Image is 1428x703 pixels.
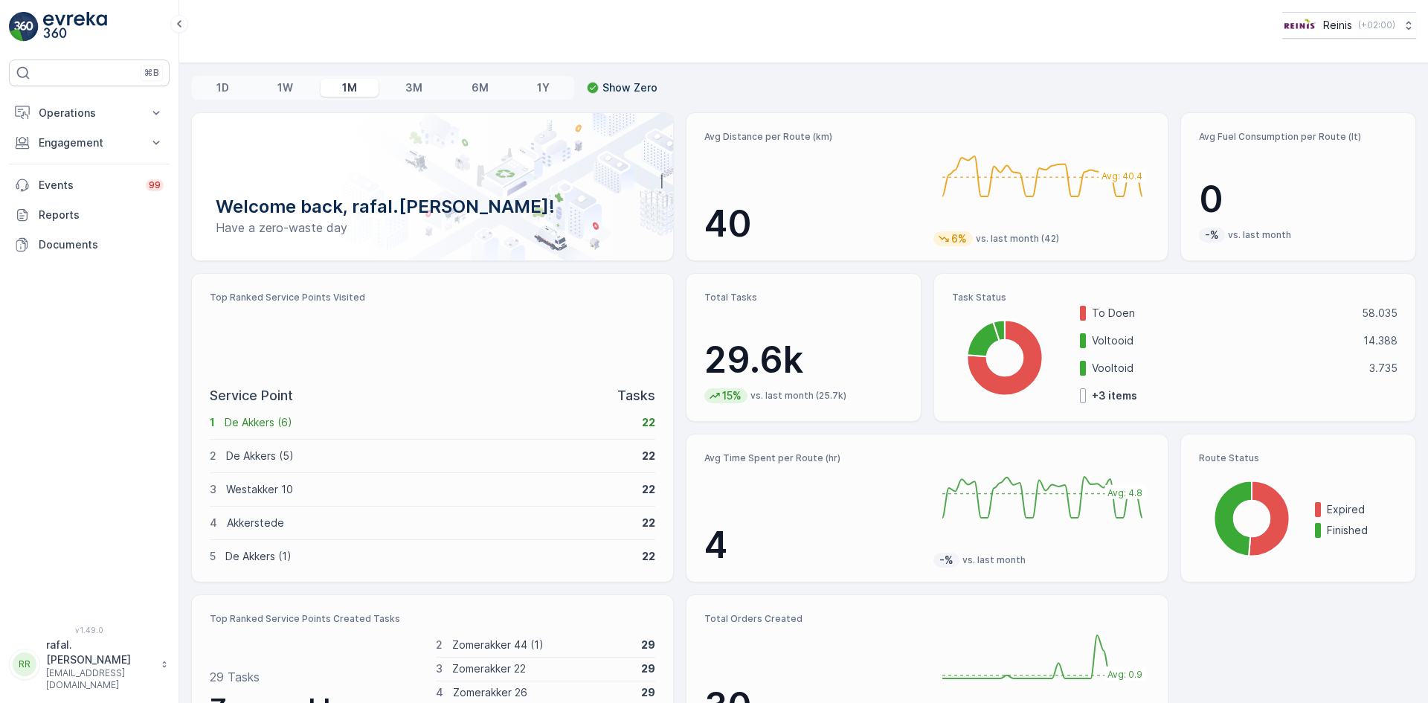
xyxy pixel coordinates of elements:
[9,98,170,128] button: Operations
[9,230,170,260] a: Documents
[642,449,655,463] p: 22
[9,200,170,230] a: Reports
[13,652,36,676] div: RR
[39,237,164,252] p: Documents
[1092,306,1352,321] p: To Doen
[962,554,1026,566] p: vs. last month
[1092,333,1354,348] p: Voltooid
[642,482,655,497] p: 22
[1327,523,1398,538] p: Finished
[46,638,153,667] p: rafal.[PERSON_NAME]
[9,638,170,691] button: RRrafal.[PERSON_NAME][EMAIL_ADDRESS][DOMAIN_NAME]
[1199,131,1398,143] p: Avg Fuel Consumption per Route (lt)
[9,626,170,635] span: v 1.49.0
[704,131,922,143] p: Avg Distance per Route (km)
[642,516,655,530] p: 22
[210,613,655,625] p: Top Ranked Service Points Created Tasks
[149,179,161,191] p: 99
[39,208,164,222] p: Reports
[210,449,216,463] p: 2
[641,638,655,652] p: 29
[216,195,649,219] p: Welcome back, rafal.[PERSON_NAME]!
[1092,361,1360,376] p: Vooltoid
[436,685,443,700] p: 4
[216,219,649,237] p: Have a zero-waste day
[216,80,229,95] p: 1D
[1363,333,1398,348] p: 14.388
[46,667,153,691] p: [EMAIL_ADDRESS][DOMAIN_NAME]
[43,12,107,42] img: logo_light-DOdMpM7g.png
[210,516,217,530] p: 4
[1282,17,1317,33] img: Reinis-Logo-Vrijstaand_Tekengebied-1-copy2_aBO4n7j.png
[642,549,655,564] p: 22
[225,549,632,564] p: De Akkers (1)
[436,661,443,676] p: 3
[226,449,632,463] p: De Akkers (5)
[721,388,743,403] p: 15%
[976,233,1059,245] p: vs. last month (42)
[704,452,922,464] p: Avg Time Spent per Route (hr)
[642,415,655,430] p: 22
[704,523,922,568] p: 4
[1323,18,1352,33] p: Reinis
[1358,19,1395,31] p: ( +02:00 )
[453,685,632,700] p: Zomerakker 26
[1327,502,1398,517] p: Expired
[704,202,922,246] p: 40
[210,668,260,686] p: 29 Tasks
[9,128,170,158] button: Engagement
[472,80,489,95] p: 6M
[210,385,293,406] p: Service Point
[39,106,140,121] p: Operations
[704,292,903,304] p: Total Tasks
[277,80,293,95] p: 1W
[452,661,632,676] p: Zomerakker 22
[537,80,550,95] p: 1Y
[9,170,170,200] a: Events99
[602,80,657,95] p: Show Zero
[144,67,159,79] p: ⌘B
[704,338,903,382] p: 29.6k
[641,685,655,700] p: 29
[39,178,137,193] p: Events
[436,638,443,652] p: 2
[1228,229,1291,241] p: vs. last month
[1203,228,1220,243] p: -%
[952,292,1398,304] p: Task Status
[1369,361,1398,376] p: 3.735
[210,549,216,564] p: 5
[938,553,955,568] p: -%
[1362,306,1398,321] p: 58.035
[225,415,632,430] p: De Akkers (6)
[1282,12,1416,39] button: Reinis(+02:00)
[641,661,655,676] p: 29
[405,80,422,95] p: 3M
[704,613,922,625] p: Total Orders Created
[617,385,655,406] p: Tasks
[1092,388,1137,403] p: + 3 items
[227,516,632,530] p: Akkerstede
[39,135,140,150] p: Engagement
[1199,452,1398,464] p: Route Status
[1199,177,1398,222] p: 0
[226,482,632,497] p: Westakker 10
[950,231,968,246] p: 6%
[210,482,216,497] p: 3
[750,390,846,402] p: vs. last month (25.7k)
[342,80,357,95] p: 1M
[210,292,655,304] p: Top Ranked Service Points Visited
[452,638,632,652] p: Zomerakker 44 (1)
[9,12,39,42] img: logo
[210,415,215,430] p: 1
